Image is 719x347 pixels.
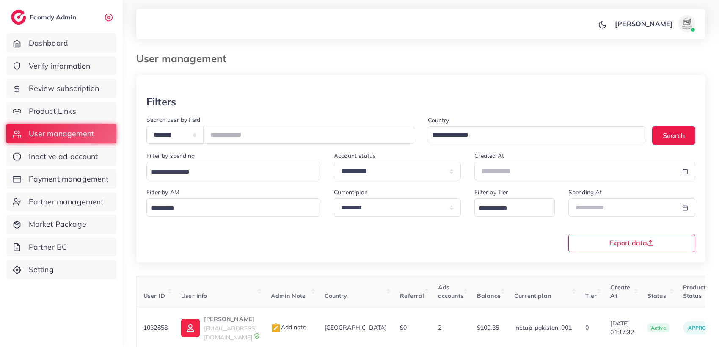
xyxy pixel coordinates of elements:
[6,169,116,189] a: Payment management
[146,151,195,160] label: Filter by spending
[143,324,168,331] span: 1032858
[325,292,347,300] span: Country
[181,319,200,337] img: ic-user-info.36bf1079.svg
[474,188,508,196] label: Filter by Tier
[647,292,666,300] span: Status
[652,126,695,144] button: Search
[271,323,306,331] span: Add note
[6,215,116,234] a: Market Package
[29,38,68,49] span: Dashboard
[400,324,407,331] span: $0
[688,325,717,331] span: approved
[568,188,602,196] label: Spending At
[146,162,320,180] div: Search for option
[6,33,116,53] a: Dashboard
[6,102,116,121] a: Product Links
[146,198,320,217] div: Search for option
[148,165,309,179] input: Search for option
[29,106,76,117] span: Product Links
[271,323,281,333] img: admin_note.cdd0b510.svg
[146,96,176,108] h3: Filters
[610,15,699,32] a: [PERSON_NAME]avatar
[514,292,551,300] span: Current plan
[6,260,116,279] a: Setting
[204,314,257,324] p: [PERSON_NAME]
[29,173,109,185] span: Payment management
[438,284,463,300] span: Ads accounts
[585,324,589,331] span: 0
[148,202,309,215] input: Search for option
[476,202,544,215] input: Search for option
[29,264,54,275] span: Setting
[610,319,634,336] span: [DATE] 01:17:32
[477,324,499,331] span: $100.35
[610,284,630,300] span: Create At
[428,116,449,124] label: Country
[428,126,646,143] div: Search for option
[204,325,257,341] span: [EMAIL_ADDRESS][DOMAIN_NAME]
[400,292,424,300] span: Referral
[136,52,233,65] h3: User management
[29,61,91,72] span: Verify information
[683,284,705,300] span: Product Status
[6,147,116,166] a: Inactive ad account
[181,314,257,341] a: [PERSON_NAME][EMAIL_ADDRESS][DOMAIN_NAME]
[29,151,98,162] span: Inactive ad account
[29,196,104,207] span: Partner management
[29,219,86,230] span: Market Package
[11,10,78,25] a: logoEcomdy Admin
[11,10,26,25] img: logo
[647,323,669,333] span: active
[514,324,572,331] span: metap_pakistan_001
[474,198,555,217] div: Search for option
[29,128,94,139] span: User management
[678,15,695,32] img: avatar
[6,79,116,98] a: Review subscription
[609,240,654,246] span: Export data
[585,292,597,300] span: Tier
[429,129,635,142] input: Search for option
[29,242,67,253] span: Partner BC
[477,292,501,300] span: Balance
[143,292,165,300] span: User ID
[438,324,441,331] span: 2
[146,188,179,196] label: Filter by AM
[271,292,306,300] span: Admin Note
[334,188,368,196] label: Current plan
[6,237,116,257] a: Partner BC
[29,83,99,94] span: Review subscription
[568,234,695,252] button: Export data
[6,192,116,212] a: Partner management
[30,13,78,21] h2: Ecomdy Admin
[181,292,207,300] span: User info
[615,19,673,29] p: [PERSON_NAME]
[254,333,260,339] img: 9CAL8B2pu8EFxCJHYAAAAldEVYdGRhdGU6Y3JlYXRlADIwMjItMTItMDlUMDQ6NTg6MzkrMDA6MDBXSlgLAAAAJXRFWHRkYXR...
[474,151,504,160] label: Created At
[334,151,376,160] label: Account status
[325,324,387,331] span: [GEOGRAPHIC_DATA]
[6,124,116,143] a: User management
[146,116,200,124] label: Search user by field
[6,56,116,76] a: Verify information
